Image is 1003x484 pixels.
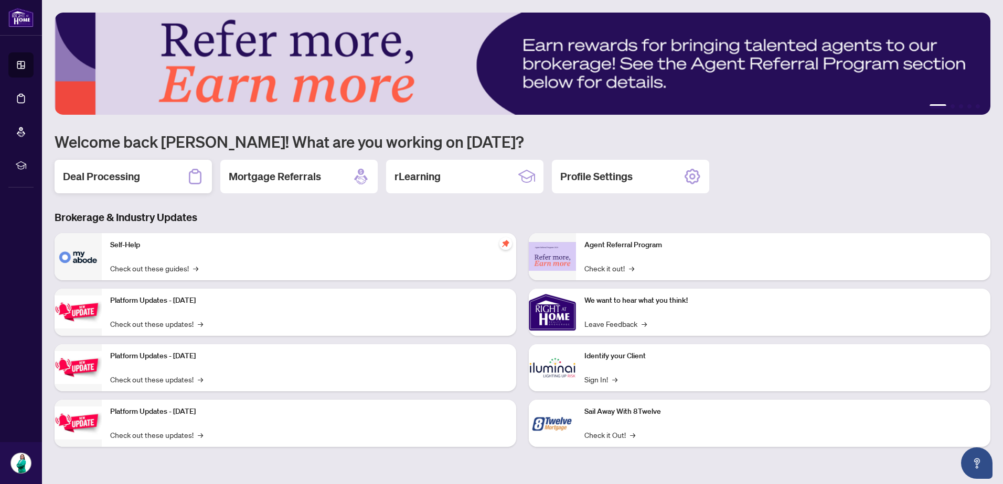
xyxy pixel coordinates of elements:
[55,233,102,280] img: Self-Help
[584,350,982,362] p: Identify your Client
[8,8,34,27] img: logo
[110,318,203,329] a: Check out these updates!→
[110,239,508,251] p: Self-Help
[198,373,203,385] span: →
[55,351,102,384] img: Platform Updates - July 8, 2025
[55,295,102,328] img: Platform Updates - July 21, 2025
[584,318,647,329] a: Leave Feedback→
[198,318,203,329] span: →
[584,262,634,274] a: Check it out!→
[642,318,647,329] span: →
[110,406,508,417] p: Platform Updates - [DATE]
[55,406,102,439] img: Platform Updates - June 23, 2025
[584,429,635,441] a: Check it Out!→
[529,344,576,391] img: Identify your Client
[961,447,993,479] button: Open asap
[55,131,990,151] h1: Welcome back [PERSON_NAME]! What are you working on [DATE]?
[110,350,508,362] p: Platform Updates - [DATE]
[630,429,635,441] span: →
[55,13,990,115] img: Slide 0
[11,453,31,473] img: Profile Icon
[560,169,633,184] h2: Profile Settings
[951,104,955,108] button: 2
[612,373,617,385] span: →
[529,289,576,336] img: We want to hear what you think!
[930,104,946,108] button: 1
[55,210,990,225] h3: Brokerage & Industry Updates
[584,295,982,306] p: We want to hear what you think!
[959,104,963,108] button: 3
[110,429,203,441] a: Check out these updates!→
[198,429,203,441] span: →
[110,295,508,306] p: Platform Updates - [DATE]
[967,104,972,108] button: 4
[63,169,140,184] h2: Deal Processing
[394,169,441,184] h2: rLearning
[584,373,617,385] a: Sign In!→
[110,262,198,274] a: Check out these guides!→
[629,262,634,274] span: →
[584,239,982,251] p: Agent Referral Program
[499,237,512,250] span: pushpin
[584,406,982,417] p: Sail Away With 8Twelve
[529,242,576,271] img: Agent Referral Program
[193,262,198,274] span: →
[976,104,980,108] button: 5
[529,400,576,447] img: Sail Away With 8Twelve
[110,373,203,385] a: Check out these updates!→
[229,169,321,184] h2: Mortgage Referrals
